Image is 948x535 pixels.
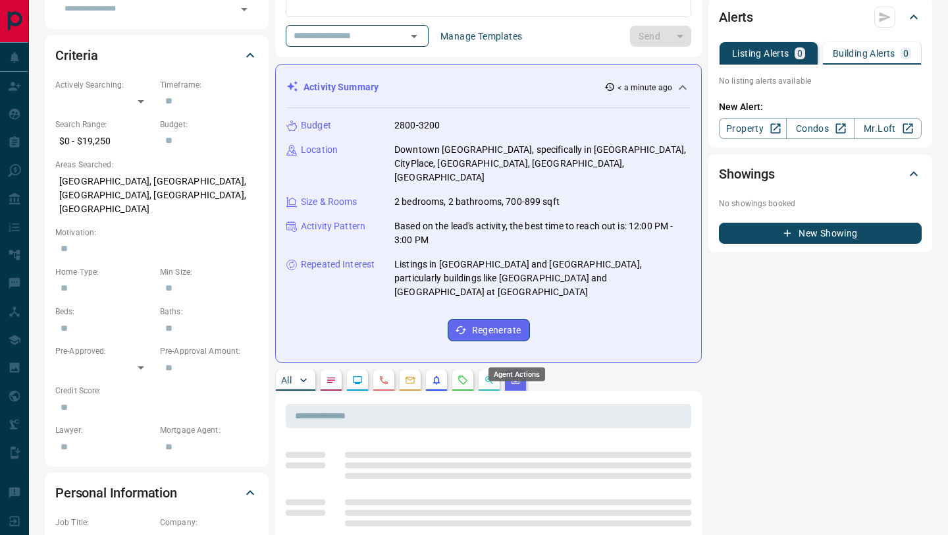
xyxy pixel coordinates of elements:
[55,130,153,152] p: $0 - $19,250
[301,143,338,157] p: Location
[719,1,922,33] div: Alerts
[448,319,530,341] button: Regenerate
[854,118,922,139] a: Mr.Loft
[394,258,691,299] p: Listings in [GEOGRAPHIC_DATA] and [GEOGRAPHIC_DATA], particularly buildings like [GEOGRAPHIC_DATA...
[431,375,442,385] svg: Listing Alerts
[719,75,922,87] p: No listing alerts available
[394,195,560,209] p: 2 bedrooms, 2 bathrooms, 700-899 sqft
[488,368,545,381] div: Agent Actions
[55,345,153,357] p: Pre-Approved:
[719,7,753,28] h2: Alerts
[352,375,363,385] svg: Lead Browsing Activity
[160,424,258,436] p: Mortgage Agent:
[618,82,672,94] p: < a minute ago
[160,517,258,528] p: Company:
[484,375,494,385] svg: Opportunities
[55,79,153,91] p: Actively Searching:
[719,100,922,114] p: New Alert:
[160,345,258,357] p: Pre-Approval Amount:
[55,517,153,528] p: Job Title:
[732,49,789,58] p: Listing Alerts
[786,118,854,139] a: Condos
[160,119,258,130] p: Budget:
[55,266,153,278] p: Home Type:
[55,119,153,130] p: Search Range:
[630,26,691,47] div: split button
[286,75,691,99] div: Activity Summary< a minute ago
[55,424,153,436] p: Lawyer:
[719,158,922,190] div: Showings
[281,376,292,385] p: All
[394,143,691,184] p: Downtown [GEOGRAPHIC_DATA], specifically in [GEOGRAPHIC_DATA], CityPlace, [GEOGRAPHIC_DATA], [GEO...
[55,45,98,66] h2: Criteria
[394,119,440,132] p: 2800-3200
[160,266,258,278] p: Min Size:
[301,219,365,233] p: Activity Pattern
[160,306,258,318] p: Baths:
[719,198,922,210] p: No showings booked
[55,159,258,171] p: Areas Searched:
[303,80,379,94] p: Activity Summary
[301,258,375,271] p: Repeated Interest
[394,219,691,247] p: Based on the lead's activity, the best time to reach out is: 12:00 PM - 3:00 PM
[719,118,787,139] a: Property
[55,385,258,397] p: Credit Score:
[433,26,530,47] button: Manage Templates
[55,477,258,509] div: Personal Information
[719,163,775,184] h2: Showings
[55,40,258,71] div: Criteria
[160,79,258,91] p: Timeframe:
[458,375,468,385] svg: Requests
[55,171,258,220] p: [GEOGRAPHIC_DATA], [GEOGRAPHIC_DATA], [GEOGRAPHIC_DATA], [GEOGRAPHIC_DATA], [GEOGRAPHIC_DATA]
[55,482,177,503] h2: Personal Information
[797,49,803,58] p: 0
[55,306,153,318] p: Beds:
[405,27,423,45] button: Open
[301,119,331,132] p: Budget
[55,227,258,239] p: Motivation:
[719,223,922,244] button: New Showing
[405,375,415,385] svg: Emails
[833,49,895,58] p: Building Alerts
[301,195,357,209] p: Size & Rooms
[379,375,389,385] svg: Calls
[903,49,908,58] p: 0
[326,375,336,385] svg: Notes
